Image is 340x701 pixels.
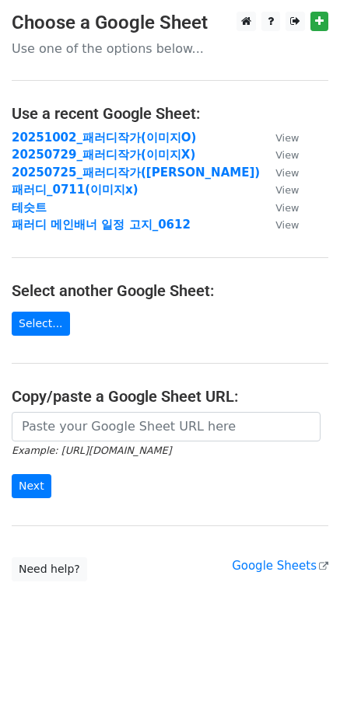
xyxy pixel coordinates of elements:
[12,218,191,232] a: 패러디 메인배너 일정 고지_0612
[12,445,171,456] small: Example: [URL][DOMAIN_NAME]
[260,148,299,162] a: View
[275,167,299,179] small: View
[12,131,196,145] a: 20251002_패러디작가(이미지O)
[12,412,321,441] input: Paste your Google Sheet URL here
[12,104,328,123] h4: Use a recent Google Sheet:
[12,557,87,581] a: Need help?
[275,202,299,214] small: View
[12,12,328,34] h3: Choose a Google Sheet
[275,184,299,196] small: View
[275,219,299,231] small: View
[260,131,299,145] a: View
[12,474,51,498] input: Next
[260,166,299,180] a: View
[12,312,70,336] a: Select...
[232,559,328,573] a: Google Sheets
[260,218,299,232] a: View
[12,148,195,162] a: 20250729_패러디작가(이미지X)
[12,183,138,197] a: 패러디_0711(이미지x)
[12,40,328,57] p: Use one of the options below...
[12,281,328,300] h4: Select another Google Sheet:
[260,183,299,197] a: View
[12,166,260,180] a: 20250725_패러디작가([PERSON_NAME])
[260,201,299,214] a: View
[275,149,299,161] small: View
[12,201,47,214] a: 테슷트
[12,387,328,406] h4: Copy/paste a Google Sheet URL:
[275,132,299,144] small: View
